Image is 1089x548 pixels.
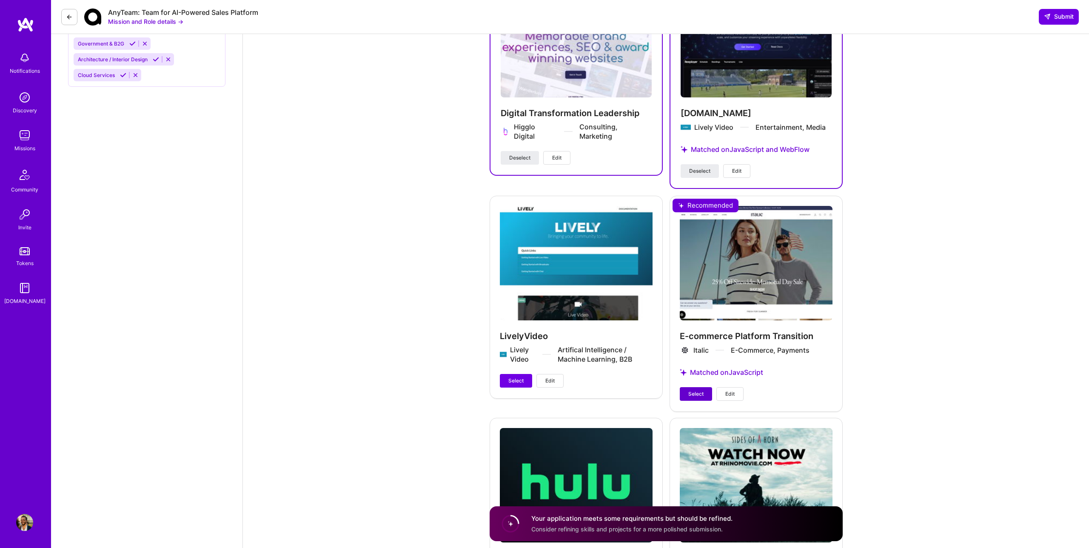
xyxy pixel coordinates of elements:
[129,40,136,47] i: Accept
[16,49,33,66] img: bell
[500,374,532,388] button: Select
[501,126,511,137] img: Company logo
[564,131,573,132] img: divider
[536,374,564,388] button: Edit
[16,89,33,106] img: discovery
[10,66,40,75] div: Notifications
[531,525,723,533] span: Consider refining skills and projects for a more polished submission.
[501,151,539,165] button: Deselect
[14,165,35,185] img: Community
[514,122,651,141] div: Higglo Digital Consulting, Marketing
[95,50,140,56] div: Keywords by Traffic
[14,14,20,20] img: logo_orange.svg
[20,247,30,255] img: tokens
[16,280,33,297] img: guide book
[501,108,652,119] h4: Digital Transformation Leadership
[681,108,832,119] h4: [DOMAIN_NAME]
[1044,12,1074,21] span: Submit
[34,50,76,56] div: Domain Overview
[680,387,712,401] button: Select
[13,106,37,115] div: Discovery
[509,154,530,162] span: Deselect
[16,259,34,268] div: Tokens
[545,377,555,385] span: Edit
[14,22,20,29] img: website_grey.svg
[681,146,687,153] i: icon StarsPurple
[132,72,139,78] i: Reject
[508,377,524,385] span: Select
[24,14,42,20] div: v 4.0.24
[25,49,31,56] img: tab_domain_overview_orange.svg
[18,223,31,232] div: Invite
[22,22,94,29] div: Domain: [DOMAIN_NAME]
[86,49,93,56] img: tab_keywords_by_traffic_grey.svg
[84,9,101,26] img: Company Logo
[16,514,33,531] img: User Avatar
[689,167,710,175] span: Deselect
[552,154,562,162] span: Edit
[108,8,258,17] div: AnyTeam: Team for AI-Powered Sales Platform
[723,164,750,178] button: Edit
[17,17,34,32] img: logo
[14,514,35,531] a: User Avatar
[688,390,704,398] span: Select
[11,185,38,194] div: Community
[78,40,124,47] span: Government & B2G
[14,144,35,153] div: Missions
[543,151,570,165] button: Edit
[4,297,46,305] div: [DOMAIN_NAME]
[681,122,691,132] img: Company logo
[740,127,749,128] img: divider
[531,514,733,523] h4: Your application meets some requirements but should be refined.
[165,56,171,63] i: Reject
[78,72,115,78] span: Cloud Services
[66,14,73,20] i: icon LeftArrowDark
[153,56,159,63] i: Accept
[681,164,719,178] button: Deselect
[78,56,148,63] span: Architecture / Interior Design
[1044,13,1051,20] i: icon SendLight
[694,123,826,132] div: Lively Video Entertainment, Media
[732,167,741,175] span: Edit
[716,387,744,401] button: Edit
[16,206,33,223] img: Invite
[1039,9,1079,24] div: null
[120,72,126,78] i: Accept
[108,17,183,26] button: Mission and Role details →
[142,40,148,47] i: Reject
[725,390,735,398] span: Edit
[1039,9,1079,24] button: Submit
[681,135,832,164] div: Matched on JavaScript and WebFlow
[16,127,33,144] img: teamwork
